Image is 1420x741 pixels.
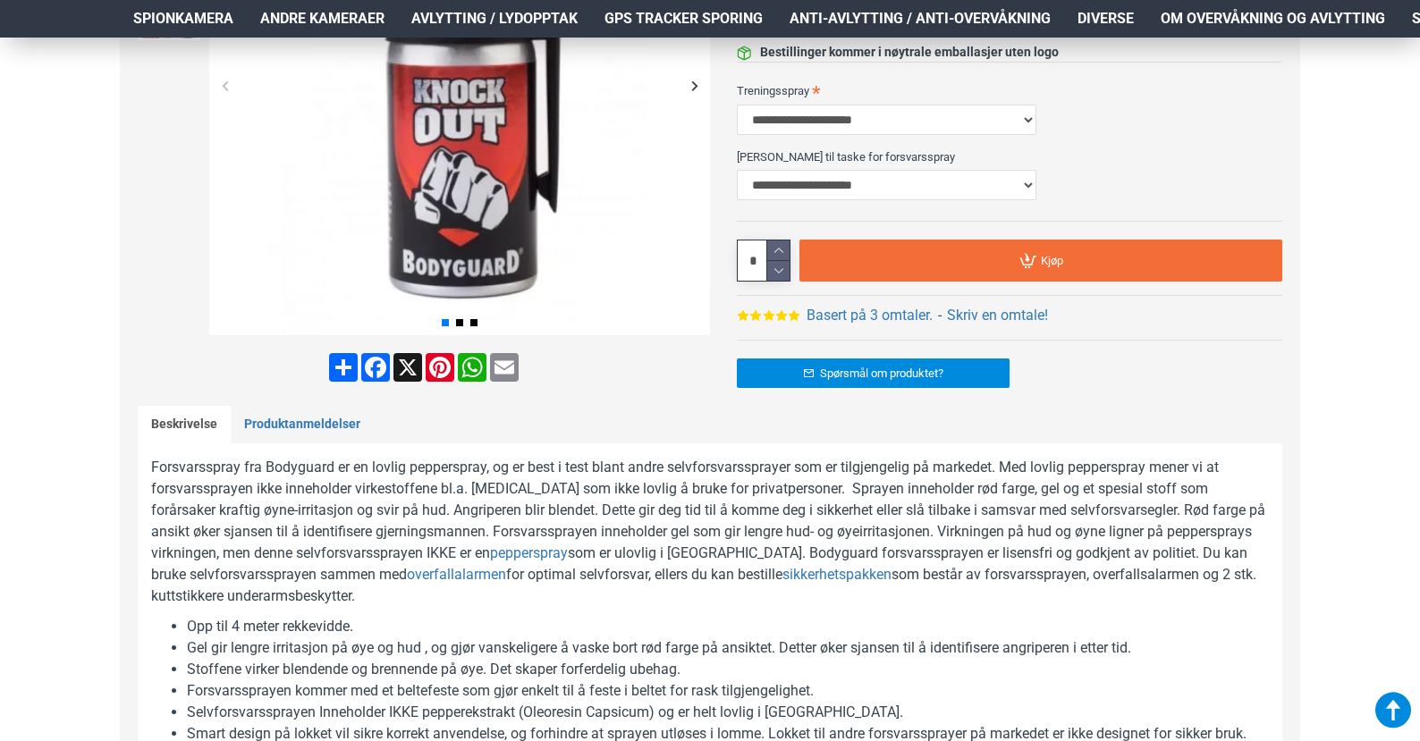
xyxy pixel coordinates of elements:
[407,564,506,585] a: overfallalarmen
[133,8,233,29] span: Spionkamera
[187,702,1269,723] li: Selvforsvarssprayen Inneholder IKKE pepperekstrakt (Oleoresin Capsicum) og er helt lovlig i [GEOG...
[187,659,1269,680] li: Stoffene virker blendende og brennende på øye. Det skaper forferdelig ubehag.
[327,353,359,382] a: Share
[359,353,392,382] a: Facebook
[187,616,1269,637] li: Opp til 4 meter rekkevidde.
[737,76,1282,105] label: Treningsspray
[456,319,463,326] span: Go to slide 2
[737,358,1010,388] a: Spørsmål om produktet?
[1041,255,1063,266] span: Kjøp
[760,43,1059,62] div: Bestillinger kommer i nøytrale emballasjer uten logo
[231,406,374,443] a: Produktanmeldelser
[938,307,942,324] b: -
[1161,8,1385,29] span: Om overvåkning og avlytting
[679,70,710,101] div: Next slide
[604,8,763,29] span: GPS Tracker Sporing
[947,305,1048,326] a: Skriv en omtale!
[411,8,578,29] span: Avlytting / Lydopptak
[782,564,892,585] a: sikkerhetspakken
[392,353,424,382] a: X
[209,70,241,101] div: Previous slide
[187,680,1269,702] li: Forsvarssprayen kommer med et beltefeste som gjør enkelt til å feste i beltet for rask tilgjengel...
[490,543,568,564] a: pepperspray
[807,305,933,326] a: Basert på 3 omtaler.
[737,142,1282,171] label: [PERSON_NAME] til taske for forsvarsspray
[187,637,1269,659] li: Gel gir lengre irritasjon på øye og hud , og gjør vanskeligere å vaske bort rød farge på ansiktet...
[790,8,1051,29] span: Anti-avlytting / Anti-overvåkning
[456,353,488,382] a: WhatsApp
[1078,8,1134,29] span: Diverse
[470,319,478,326] span: Go to slide 3
[442,319,449,326] span: Go to slide 1
[424,353,456,382] a: Pinterest
[138,406,231,443] a: Beskrivelse
[260,8,385,29] span: Andre kameraer
[151,457,1269,607] p: Forsvarsspray fra Bodyguard er en lovlig pepperspray, og er best i test blant andre selvforsvarss...
[488,353,520,382] a: Email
